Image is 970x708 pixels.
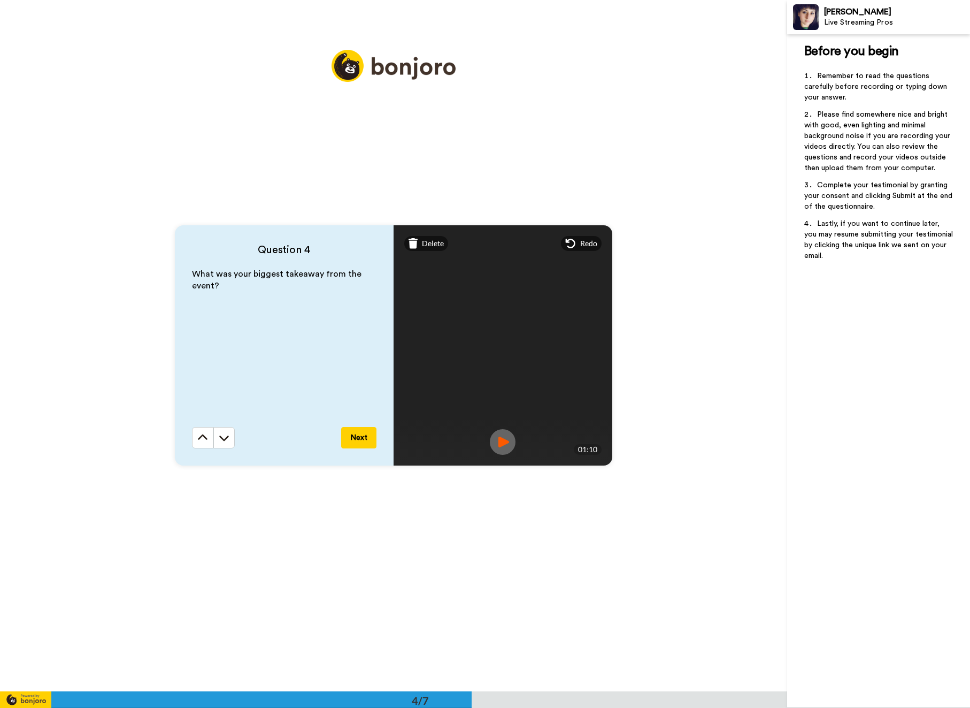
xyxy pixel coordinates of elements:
[192,242,376,257] h4: Question 4
[804,220,955,260] span: Lastly, if you want to continue later, you may resume submitting your testimonial by clicking the...
[793,4,819,30] img: Profile Image
[574,444,602,455] div: 01:10
[404,236,449,251] div: Delete
[422,238,444,249] span: Delete
[580,238,597,249] span: Redo
[561,236,602,251] div: Redo
[804,72,949,101] span: Remember to read the questions carefully before recording or typing down your answer.
[804,45,899,58] span: Before you begin
[341,427,376,448] button: Next
[395,693,446,708] div: 4/7
[824,18,969,27] div: Live Streaming Pros
[804,181,954,210] span: Complete your testimonial by granting your consent and clicking Submit at the end of the question...
[804,111,952,172] span: Please find somewhere nice and bright with good, even lighting and minimal background noise if yo...
[192,270,364,291] span: What was your biggest takeaway from the event?
[490,429,515,455] img: ic_record_play.svg
[824,7,969,17] div: [PERSON_NAME]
